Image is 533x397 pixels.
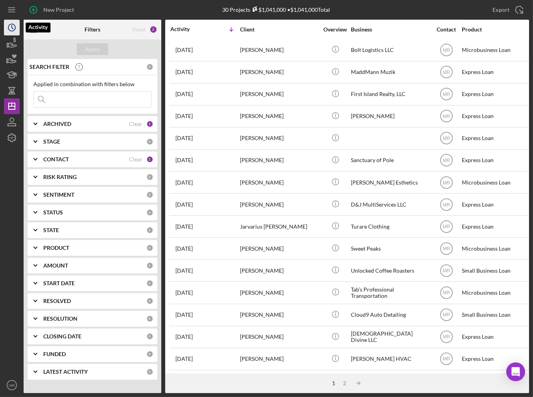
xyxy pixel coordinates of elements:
[443,136,450,141] text: MR
[175,47,193,53] time: 2025-09-29 20:31
[43,227,59,233] b: STATE
[250,6,286,13] div: $1,041,000
[175,135,193,141] time: 2025-09-29 02:44
[328,380,339,386] div: 1
[240,349,319,369] div: [PERSON_NAME]
[443,290,450,296] text: MR
[43,333,81,340] b: CLOSING DATE
[339,380,350,386] div: 2
[443,312,450,318] text: MR
[43,174,77,180] b: RISK RATING
[146,262,153,269] div: 0
[240,282,319,303] div: [PERSON_NAME]
[175,113,193,119] time: 2025-09-29 18:11
[443,70,450,75] text: MR
[43,121,71,127] b: ARCHIVED
[321,26,350,33] div: Overview
[170,26,205,32] div: Activity
[146,156,153,163] div: 1
[146,174,153,181] div: 0
[443,224,450,229] text: MR
[351,84,430,105] div: First Island Realty, LLC
[351,39,430,60] div: Bolt Logistics LLC
[485,2,529,18] button: Export
[129,156,142,162] div: Clear
[30,64,69,70] b: SEARCH FILTER
[175,223,193,230] time: 2025-09-16 04:23
[506,362,525,381] div: Open Intercom Messenger
[351,327,430,347] div: [DEMOGRAPHIC_DATA] Divine LLC
[351,172,430,193] div: [PERSON_NAME] Esthetics
[9,383,15,388] text: MR
[351,282,430,303] div: Tab’s Professional Transportation
[240,327,319,347] div: [PERSON_NAME]
[175,312,193,318] time: 2025-09-05 15:22
[443,180,450,185] text: MR
[77,43,108,55] button: Apply
[146,120,153,127] div: 1
[175,179,193,186] time: 2025-09-19 19:35
[175,69,193,75] time: 2025-09-29 20:00
[175,157,193,163] time: 2025-09-28 18:46
[443,158,450,163] text: MR
[146,297,153,305] div: 0
[240,84,319,105] div: [PERSON_NAME]
[85,43,100,55] div: Apply
[146,351,153,358] div: 0
[432,26,461,33] div: Contact
[146,280,153,287] div: 0
[146,333,153,340] div: 0
[351,216,430,237] div: Turare Clothing
[443,92,450,97] text: MR
[146,244,153,251] div: 0
[240,260,319,281] div: [PERSON_NAME]
[146,63,153,70] div: 0
[351,238,430,259] div: Sweet Peaks
[351,26,430,33] div: Business
[175,246,193,252] time: 2025-09-15 18:13
[85,26,100,33] b: Filters
[240,106,319,127] div: [PERSON_NAME]
[443,334,450,340] text: MR
[175,334,193,340] time: 2025-09-05 12:59
[240,26,319,33] div: Client
[240,194,319,215] div: [PERSON_NAME]
[240,238,319,259] div: [PERSON_NAME]
[43,156,69,162] b: CONTACT
[351,62,430,83] div: MaddMann Muzik
[175,91,193,97] time: 2025-09-29 18:27
[33,81,151,87] div: Applied in combination with filters below
[146,368,153,375] div: 0
[43,316,77,322] b: RESOLUTION
[240,39,319,60] div: [PERSON_NAME]
[132,26,146,33] div: Reset
[43,209,63,216] b: STATUS
[175,356,193,362] time: 2025-09-03 18:20
[43,351,66,357] b: FUNDED
[149,26,157,33] div: 2
[43,2,74,18] div: New Project
[43,298,71,304] b: RESOLVED
[443,268,450,274] text: MR
[146,209,153,216] div: 0
[443,202,450,207] text: MR
[175,201,193,208] time: 2025-09-17 02:09
[4,377,20,393] button: MR
[43,280,75,286] b: START DATE
[43,138,60,145] b: STAGE
[43,245,69,251] b: PRODUCT
[175,268,193,274] time: 2025-09-15 16:35
[146,191,153,198] div: 0
[129,121,142,127] div: Clear
[443,48,450,53] text: MR
[443,114,450,119] text: MR
[43,192,74,198] b: SENTIMENT
[222,6,330,13] div: 30 Projects • $1,041,000 Total
[175,290,193,296] time: 2025-09-08 11:18
[24,2,82,18] button: New Project
[351,106,430,127] div: [PERSON_NAME]
[351,194,430,215] div: D&J MultiServices LLC
[240,172,319,193] div: [PERSON_NAME]
[492,2,509,18] div: Export
[240,216,319,237] div: Jarvarius [PERSON_NAME]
